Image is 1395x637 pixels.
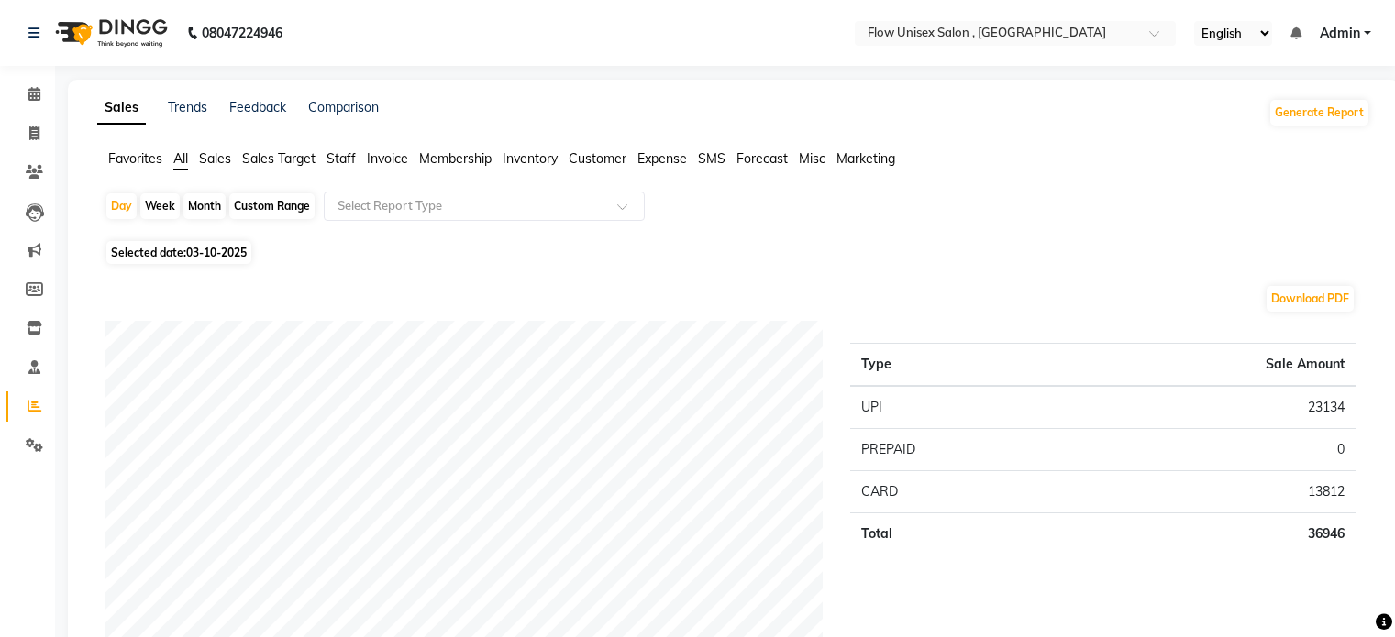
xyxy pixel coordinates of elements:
span: 03-10-2025 [186,246,247,259]
div: Custom Range [229,193,315,219]
div: Day [106,193,137,219]
a: Feedback [229,99,286,115]
a: Trends [168,99,207,115]
button: Download PDF [1267,286,1354,312]
span: Customer [569,150,626,167]
span: Inventory [503,150,558,167]
th: Type [850,344,1068,387]
span: Expense [637,150,687,167]
td: 13812 [1068,471,1356,513]
b: 08047224946 [202,7,282,59]
td: 23134 [1068,386,1356,429]
span: Sales [199,150,231,167]
span: All [173,150,188,167]
td: 36946 [1068,513,1356,555]
span: Marketing [836,150,895,167]
div: Month [183,193,226,219]
div: Week [140,193,180,219]
span: Invoice [367,150,408,167]
td: Total [850,513,1068,555]
button: Generate Report [1270,100,1368,126]
th: Sale Amount [1068,344,1356,387]
a: Comparison [308,99,379,115]
span: Sales Target [242,150,316,167]
span: SMS [698,150,725,167]
span: Favorites [108,150,162,167]
span: Staff [327,150,356,167]
td: PREPAID [850,429,1068,471]
span: Misc [799,150,825,167]
td: 0 [1068,429,1356,471]
td: UPI [850,386,1068,429]
span: Membership [419,150,492,167]
span: Forecast [736,150,788,167]
span: Selected date: [106,241,251,264]
span: Admin [1320,24,1360,43]
a: Sales [97,92,146,125]
td: CARD [850,471,1068,513]
img: logo [47,7,172,59]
